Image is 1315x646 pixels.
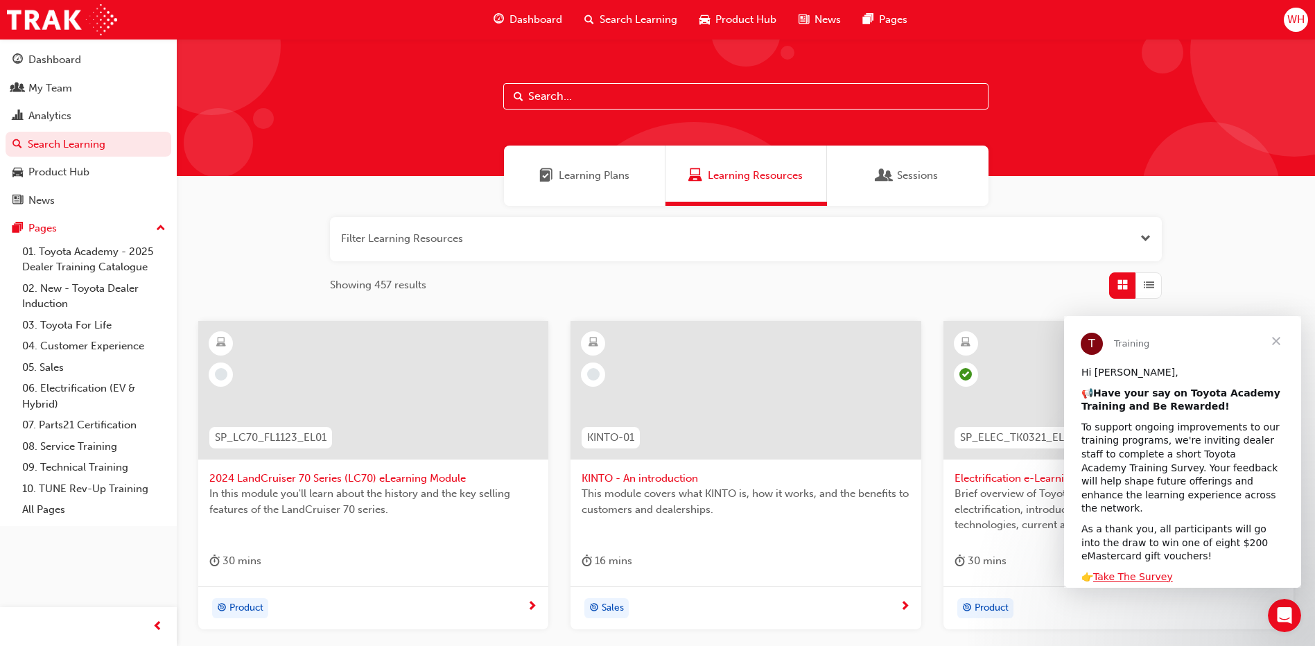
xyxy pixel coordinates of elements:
[688,6,787,34] a: car-iconProduct Hub
[602,600,624,616] span: Sales
[12,54,23,67] span: guage-icon
[217,600,227,618] span: target-icon
[975,600,1009,616] span: Product
[12,139,22,151] span: search-icon
[17,278,171,315] a: 02. New - Toyota Dealer Induction
[582,471,909,487] span: KINTO - An introduction
[6,188,171,213] a: News
[699,11,710,28] span: car-icon
[28,80,72,96] div: My Team
[12,110,23,123] span: chart-icon
[156,220,166,238] span: up-icon
[7,4,117,35] img: Trak
[527,601,537,613] span: next-icon
[943,321,1294,630] a: SP_ELEC_TK0321_ELElectrification e-Learning moduleBrief overview of Toyota’s thinking way and app...
[573,6,688,34] a: search-iconSearch Learning
[708,168,803,184] span: Learning Resources
[539,168,553,184] span: Learning Plans
[959,368,972,381] span: learningRecordVerb_COMPLETE-icon
[17,478,171,500] a: 10. TUNE Rev-Up Training
[589,600,599,618] span: target-icon
[6,47,171,73] a: Dashboard
[209,552,261,570] div: 30 mins
[900,601,910,613] span: next-icon
[1287,12,1305,28] span: WH
[209,471,537,487] span: 2024 LandCruiser 70 Series (LC70) eLearning Module
[503,83,989,110] input: Search...
[587,368,600,381] span: learningRecordVerb_NONE-icon
[28,193,55,209] div: News
[330,277,426,293] span: Showing 457 results
[215,368,227,381] span: learningRecordVerb_NONE-icon
[153,618,163,636] span: prev-icon
[28,52,81,68] div: Dashboard
[6,44,171,216] button: DashboardMy TeamAnalyticsSearch LearningProduct HubNews
[1144,277,1154,293] span: List
[827,146,989,206] a: SessionsSessions
[852,6,918,34] a: pages-iconPages
[482,6,573,34] a: guage-iconDashboard
[28,108,71,124] div: Analytics
[216,334,226,352] span: learningResourceType_ELEARNING-icon
[715,12,776,28] span: Product Hub
[582,552,632,570] div: 16 mins
[28,220,57,236] div: Pages
[863,11,873,28] span: pages-icon
[1140,231,1151,247] button: Open the filter
[962,600,972,618] span: target-icon
[6,159,171,185] a: Product Hub
[815,12,841,28] span: News
[510,12,562,28] span: Dashboard
[960,430,1064,446] span: SP_ELEC_TK0321_EL
[17,241,171,278] a: 01. Toyota Academy - 2025 Dealer Training Catalogue
[688,168,702,184] span: Learning Resources
[12,222,23,235] span: pages-icon
[600,12,677,28] span: Search Learning
[571,321,921,630] a: KINTO-01KINTO - An introductionThis module covers what KINTO is, how it works, and the benefits t...
[494,11,504,28] span: guage-icon
[6,76,171,101] a: My Team
[209,552,220,570] span: duration-icon
[582,552,592,570] span: duration-icon
[28,164,89,180] div: Product Hub
[229,600,263,616] span: Product
[665,146,827,206] a: Learning ResourcesLearning Resources
[504,146,665,206] a: Learning PlansLearning Plans
[955,486,1282,533] span: Brief overview of Toyota’s thinking way and approach on electrification, introduction of [DATE] e...
[198,321,548,630] a: SP_LC70_FL1123_EL012024 LandCruiser 70 Series (LC70) eLearning ModuleIn this module you'll learn ...
[12,166,23,179] span: car-icon
[955,552,965,570] span: duration-icon
[584,11,594,28] span: search-icon
[787,6,852,34] a: news-iconNews
[1117,277,1128,293] span: Grid
[879,12,907,28] span: Pages
[961,334,970,352] span: learningResourceType_ELEARNING-icon
[17,378,171,414] a: 06. Electrification (EV & Hybrid)
[12,195,23,207] span: news-icon
[897,168,938,184] span: Sessions
[1268,599,1301,632] iframe: Intercom live chat
[878,168,891,184] span: Sessions
[587,430,634,446] span: KINTO-01
[514,89,523,105] span: Search
[17,315,171,336] a: 03. Toyota For Life
[955,552,1007,570] div: 30 mins
[1064,316,1301,588] iframe: Intercom live chat message
[955,471,1282,487] span: Electrification e-Learning module
[6,216,171,241] button: Pages
[799,11,809,28] span: news-icon
[582,486,909,517] span: This module covers what KINTO is, how it works, and the benefits to customers and dealerships.
[17,357,171,378] a: 05. Sales
[17,436,171,457] a: 08. Service Training
[17,457,171,478] a: 09. Technical Training
[215,430,326,446] span: SP_LC70_FL1123_EL01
